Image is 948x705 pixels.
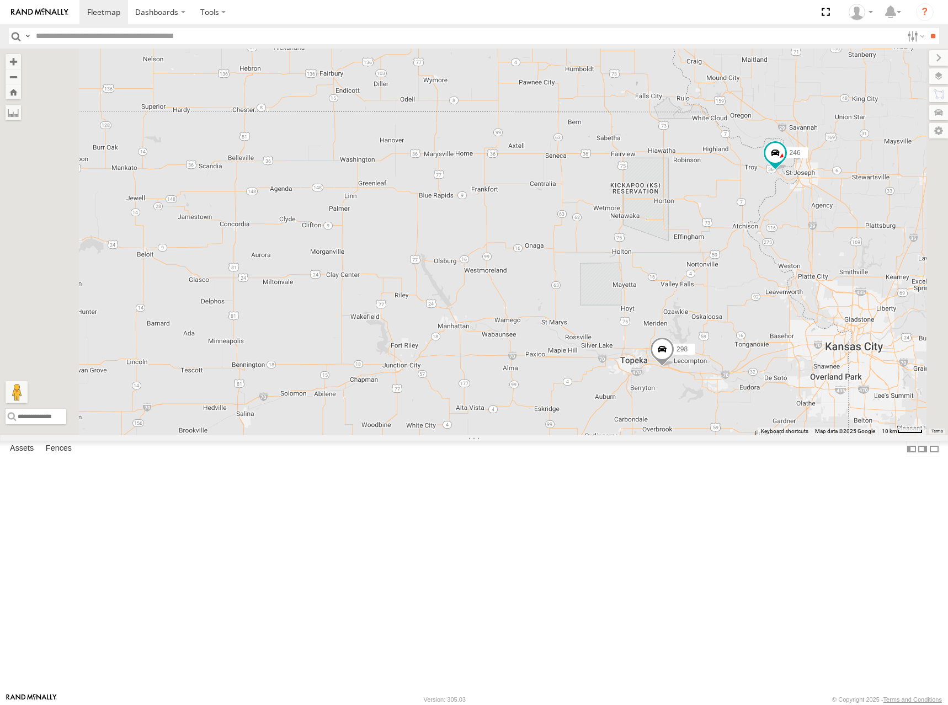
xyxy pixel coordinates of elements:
img: rand-logo.svg [11,8,68,16]
div: Version: 305.03 [424,696,466,703]
a: Terms and Conditions [883,696,942,703]
div: Shane Miller [845,4,877,20]
span: 298 [677,345,688,353]
a: Terms [931,429,943,433]
a: Visit our Website [6,694,57,705]
div: © Copyright 2025 - [832,696,942,703]
span: 10 km [882,428,897,434]
label: Search Query [23,28,32,44]
button: Keyboard shortcuts [761,428,808,435]
label: Dock Summary Table to the Right [917,441,928,457]
label: Search Filter Options [903,28,926,44]
span: 246 [790,149,801,157]
button: Zoom in [6,54,21,69]
i: ? [916,3,934,21]
label: Assets [4,441,39,457]
span: Map data ©2025 Google [815,428,875,434]
button: Zoom Home [6,84,21,99]
button: Drag Pegman onto the map to open Street View [6,381,28,403]
button: Zoom out [6,69,21,84]
button: Map Scale: 10 km per 42 pixels [878,428,926,435]
label: Hide Summary Table [929,441,940,457]
label: Dock Summary Table to the Left [906,441,917,457]
label: Measure [6,105,21,120]
label: Fences [40,441,77,457]
label: Map Settings [929,123,948,138]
